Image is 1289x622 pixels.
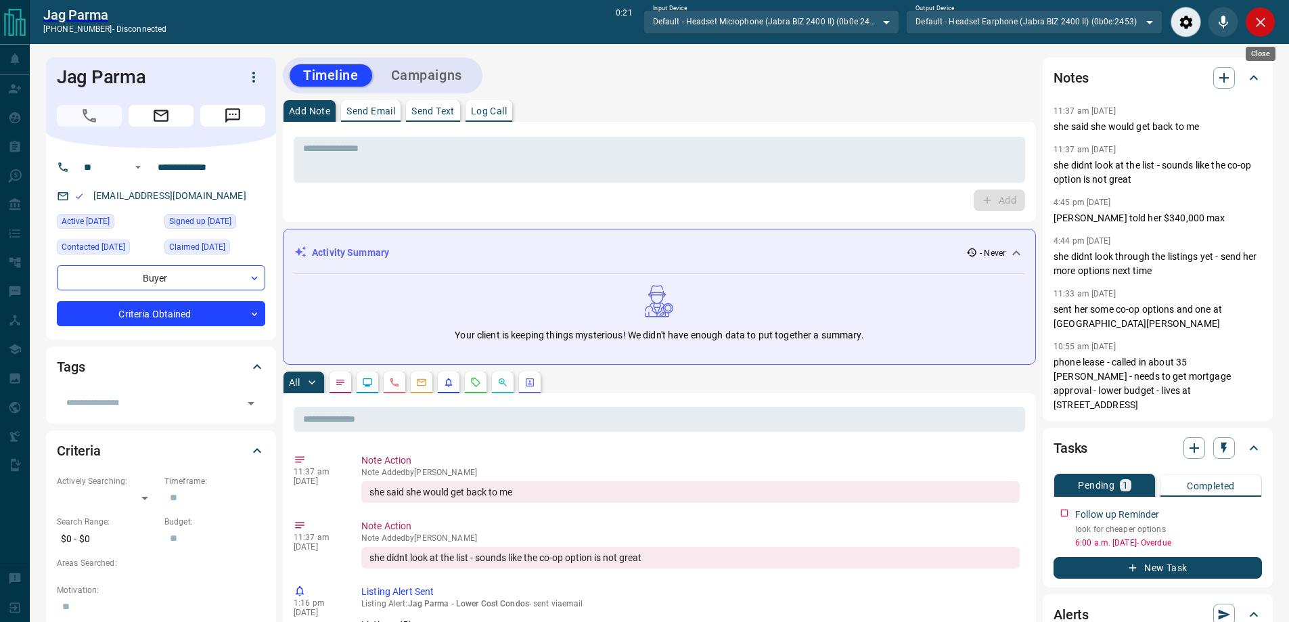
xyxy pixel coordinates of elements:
[411,106,455,116] p: Send Text
[57,105,122,127] span: Call
[361,547,1020,569] div: she didnt look at the list - sounds like the co-op option is not great
[57,240,158,259] div: Fri Sep 12 2025
[361,453,1020,468] p: Note Action
[1245,7,1275,37] div: Close
[361,481,1020,503] div: she said she would get back to me
[290,64,372,87] button: Timeline
[1054,211,1262,225] p: [PERSON_NAME] told her $340,000 max
[57,557,265,569] p: Areas Searched:
[93,190,246,201] a: [EMAIL_ADDRESS][DOMAIN_NAME]
[200,105,265,127] span: Message
[57,435,265,467] div: Criteria
[443,377,454,388] svg: Listing Alerts
[361,519,1020,533] p: Note Action
[1187,481,1235,491] p: Completed
[57,265,265,290] div: Buyer
[361,585,1020,599] p: Listing Alert Sent
[294,542,341,552] p: [DATE]
[294,476,341,486] p: [DATE]
[169,240,225,254] span: Claimed [DATE]
[294,533,341,542] p: 11:37 am
[470,377,481,388] svg: Requests
[1054,67,1089,89] h2: Notes
[294,598,341,608] p: 1:16 pm
[389,377,400,388] svg: Calls
[408,599,529,608] span: Jag Parma - Lower Cost Condos
[43,23,166,35] p: [PHONE_NUMBER] -
[57,440,101,462] h2: Criteria
[312,246,389,260] p: Activity Summary
[1054,236,1111,246] p: 4:44 pm [DATE]
[129,105,194,127] span: Email
[1054,62,1262,94] div: Notes
[242,394,261,413] button: Open
[1054,432,1262,464] div: Tasks
[57,584,265,596] p: Motivation:
[130,159,146,175] button: Open
[471,106,507,116] p: Log Call
[653,4,687,13] label: Input Device
[616,7,632,37] p: 0:21
[1054,145,1116,154] p: 11:37 am [DATE]
[164,214,265,233] div: Mon Sep 08 2025
[361,533,1020,543] p: Note Added by [PERSON_NAME]
[164,516,265,528] p: Budget:
[1054,342,1116,351] p: 10:55 am [DATE]
[906,10,1162,33] div: Default - Headset Earphone (Jabra BIZ 2400 II) (0b0e:2453)
[361,599,1020,608] p: Listing Alert : - sent via email
[378,64,476,87] button: Campaigns
[1054,303,1262,331] p: sent her some co-op options and one at [GEOGRAPHIC_DATA][PERSON_NAME]
[57,356,85,378] h2: Tags
[915,4,954,13] label: Output Device
[362,377,373,388] svg: Lead Browsing Activity
[1054,106,1116,116] p: 11:37 am [DATE]
[1208,7,1238,37] div: Mute
[74,192,84,201] svg: Email Valid
[1078,481,1114,490] p: Pending
[1054,355,1262,412] p: phone lease - called in about 35 [PERSON_NAME] - needs to get mortgage approval - lower budget - ...
[1054,289,1116,298] p: 11:33 am [DATE]
[361,468,1020,477] p: Note Added by [PERSON_NAME]
[43,7,166,23] a: Jag Parma
[1075,508,1159,522] p: Follow up Reminder
[1054,120,1262,134] p: she said she would get back to me
[57,475,158,487] p: Actively Searching:
[1054,557,1262,579] button: New Task
[294,467,341,476] p: 11:37 am
[1246,47,1275,61] div: Close
[643,10,900,33] div: Default - Headset Microphone (Jabra BIZ 2400 II) (0b0e:2453)
[57,301,265,326] div: Criteria Obtained
[164,475,265,487] p: Timeframe:
[169,215,231,228] span: Signed up [DATE]
[346,106,395,116] p: Send Email
[1054,250,1262,278] p: she didnt look through the listings yet - send her more options next time
[289,378,300,387] p: All
[62,240,125,254] span: Contacted [DATE]
[980,247,1005,259] p: - Never
[116,24,166,34] span: disconnected
[57,528,158,550] p: $0 - $0
[57,516,158,528] p: Search Range:
[455,328,863,342] p: Your client is keeping things mysterious! We didn't have enough data to put together a summary.
[524,377,535,388] svg: Agent Actions
[289,106,330,116] p: Add Note
[57,351,265,383] div: Tags
[294,240,1024,265] div: Activity Summary- Never
[294,608,341,617] p: [DATE]
[1171,7,1201,37] div: Audio Settings
[164,240,265,259] div: Mon Sep 08 2025
[1054,198,1111,207] p: 4:45 pm [DATE]
[1123,481,1128,490] p: 1
[1075,537,1262,549] p: 6:00 a.m. [DATE] - Overdue
[1054,158,1262,187] p: she didnt look at the list - sounds like the co-op option is not great
[62,215,110,228] span: Active [DATE]
[416,377,427,388] svg: Emails
[57,214,158,233] div: Mon Sep 08 2025
[57,66,222,88] h1: Jag Parma
[335,377,346,388] svg: Notes
[1075,523,1262,535] p: look for cheaper options
[497,377,508,388] svg: Opportunities
[1054,437,1087,459] h2: Tasks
